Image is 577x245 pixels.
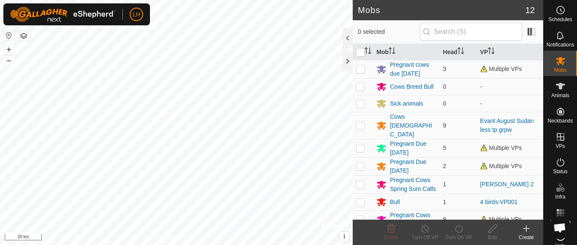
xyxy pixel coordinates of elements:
span: 12 [525,4,535,16]
span: 9 [443,122,446,129]
th: VP [477,44,543,60]
span: Multiple VPs [480,163,522,169]
img: Gallagher Logo [10,7,116,22]
div: Pregnant cows due [DATE] [390,60,436,78]
button: + [4,44,14,54]
span: 1 [443,199,446,205]
span: Schedules [548,17,572,22]
span: Multiple VPs [480,216,522,223]
input: Search (S) [420,23,522,41]
span: Heatmap [550,220,571,225]
span: Neckbands [547,118,573,123]
p-sorticon: Activate to sort [365,49,371,55]
th: Head [440,44,477,60]
div: Pregnant Due [DATE] [390,158,436,175]
button: – [4,55,14,65]
button: Map Layers [19,31,29,41]
span: 1 [443,181,446,188]
button: i [340,232,349,241]
div: Pregnant Cows Fall Calvers [390,211,436,229]
span: Infra [555,194,565,199]
span: Animals [551,93,569,98]
div: Open chat [548,216,571,239]
p-sorticon: Activate to sort [457,49,464,55]
div: Turn Off VP [408,234,442,241]
span: LH [133,10,140,19]
td: - [477,95,543,112]
a: Contact Us [185,234,210,242]
span: i [343,233,345,240]
div: Pregnant Due [DATE] [390,139,436,157]
span: Mobs [554,68,566,73]
span: 3 [443,65,446,72]
span: 9 [443,216,446,223]
th: Mob [373,44,439,60]
div: Pregnant Cows Spring Sum Calfs [390,176,436,193]
button: Reset Map [4,30,14,41]
a: 4 birds-VP001 [480,199,518,205]
span: Multiple VPs [480,144,522,151]
a: Evant August Sudan less tp grpw [480,117,534,133]
div: Edit [476,234,509,241]
span: Notifications [547,42,574,47]
div: Bull [390,198,400,207]
span: 2 [443,163,446,169]
span: Multiple VPs [480,65,522,72]
span: Status [553,169,567,174]
div: Cows Breed Bull [390,82,434,91]
span: 5 [443,144,446,151]
p-sorticon: Activate to sort [488,49,495,55]
span: 0 selected [358,27,419,36]
a: [PERSON_NAME] 2 [480,181,534,188]
div: Cows [DEMOGRAPHIC_DATA] [390,112,436,139]
td: - [477,78,543,95]
div: Create [509,234,543,241]
span: 0 [443,83,446,90]
h2: Mobs [358,5,525,15]
a: Privacy Policy [143,234,175,242]
span: VPs [555,144,565,149]
div: Turn On VP [442,234,476,241]
span: 0 [443,100,446,107]
p-sorticon: Activate to sort [389,49,395,55]
div: Sick animals [390,99,423,108]
span: Delete [384,234,399,240]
